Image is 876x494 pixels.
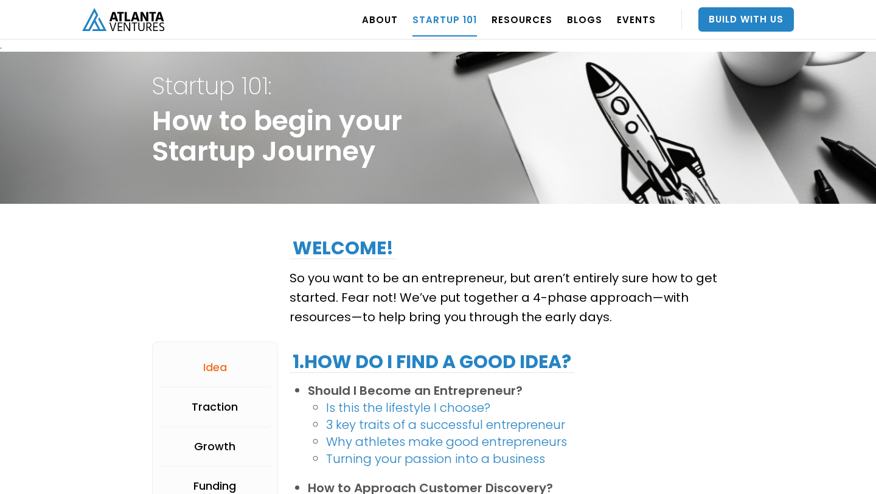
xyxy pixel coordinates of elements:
[159,427,271,467] a: Growth
[192,401,238,413] div: Traction
[617,2,656,37] a: EVENTS
[567,2,602,37] a: BLOGS
[194,440,235,453] div: Growth
[152,69,271,103] strong: Startup 101:
[308,382,523,399] strong: Should I Become an Entrepreneur?
[698,7,794,32] a: Build With Us
[193,480,236,492] div: Funding
[362,2,398,37] a: ABOUT
[304,349,571,375] strong: How do I find a good idea?
[492,2,552,37] a: RESOURCES
[290,237,397,259] h2: Welcome!
[290,351,574,373] h2: 1.
[326,399,490,416] a: Is this the lifestyle I choose?
[159,388,271,427] a: Traction
[159,348,271,388] a: Idea
[412,2,477,37] a: Startup 101
[326,450,545,467] a: Turning your passion into a business
[326,433,567,450] a: Why athletes make good entrepreneurs
[152,66,402,189] h1: How to begin your Startup Journey
[290,268,724,327] p: So you want to be an entrepreneur, but aren’t entirely sure how to get started. Fear not! We’ve p...
[326,416,565,433] a: 3 key traits of a successful entrepreneur
[203,361,227,374] div: Idea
